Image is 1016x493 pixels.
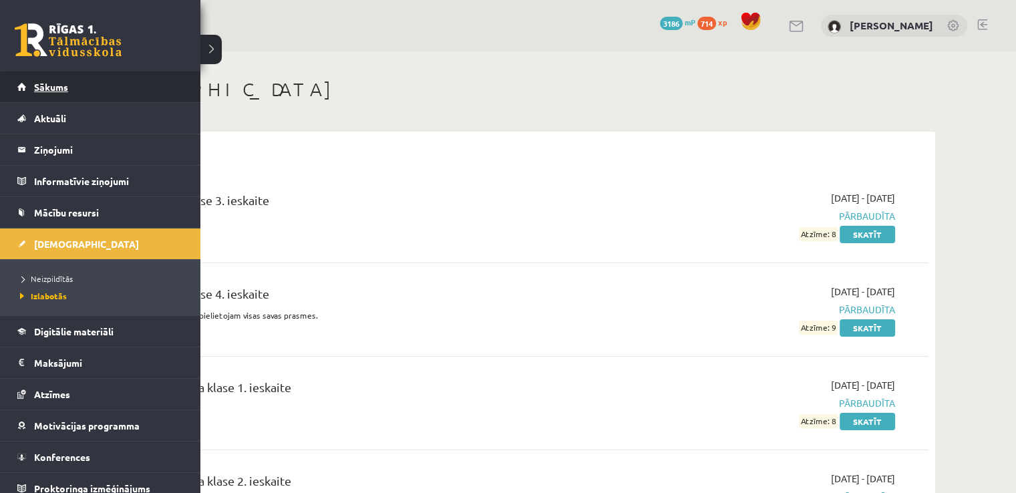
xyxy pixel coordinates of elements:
h1: [DEMOGRAPHIC_DATA] [80,78,935,101]
span: Izlabotās [17,291,67,301]
span: 714 [697,17,716,30]
a: Skatīt [840,226,895,243]
div: Angļu valoda JK 8.a klase 1. ieskaite [100,378,623,403]
span: mP [685,17,695,27]
img: Paula Rihaļska [828,20,841,33]
a: Neizpildītās [17,273,187,285]
a: [PERSON_NAME] [850,19,933,32]
legend: Maksājumi [34,347,184,378]
span: Digitālie materiāli [34,325,114,337]
a: Informatīvie ziņojumi [17,166,184,196]
span: Konferences [34,451,90,463]
a: 3186 mP [660,17,695,27]
a: Rīgas 1. Tālmācības vidusskola [15,23,122,57]
legend: Ziņojumi [34,134,184,165]
span: Pārbaudīta [643,303,895,317]
a: Mācību resursi [17,197,184,228]
a: Aktuāli [17,103,184,134]
a: 714 xp [697,17,733,27]
span: [DATE] - [DATE] [831,285,895,299]
a: Skatīt [840,413,895,430]
span: Atzīme: 8 [799,227,838,241]
span: [DATE] - [DATE] [831,472,895,486]
a: Konferences [17,442,184,472]
span: 3186 [660,17,683,30]
span: Aktuāli [34,112,66,124]
a: Digitālie materiāli [17,316,184,347]
a: Maksājumi [17,347,184,378]
span: Atzīme: 9 [799,321,838,335]
span: [DEMOGRAPHIC_DATA] [34,238,139,250]
span: Pārbaudīta [643,209,895,223]
a: Atzīmes [17,379,184,409]
a: Izlabotās [17,290,187,302]
span: Mācību resursi [34,206,99,218]
span: Atzīme: 8 [799,414,838,428]
span: [DATE] - [DATE] [831,191,895,205]
span: [DATE] - [DATE] [831,378,895,392]
legend: Informatīvie ziņojumi [34,166,184,196]
span: Sākums [34,81,68,93]
a: Ziņojumi [17,134,184,165]
div: Angļu valoda 7. klase 3. ieskaite [100,191,623,216]
a: Skatīt [840,319,895,337]
a: Sākums [17,71,184,102]
span: Motivācijas programma [34,420,140,432]
span: Atzīmes [34,388,70,400]
div: Angļu valoda 7. klase 4. ieskaite [100,285,623,309]
p: Mācoties svešvalodu, mēs pielietojam visas savas prasmes. [100,309,623,321]
span: xp [718,17,727,27]
span: Pārbaudīta [643,396,895,410]
a: [DEMOGRAPHIC_DATA] [17,228,184,259]
a: Motivācijas programma [17,410,184,441]
span: Neizpildītās [17,273,73,284]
